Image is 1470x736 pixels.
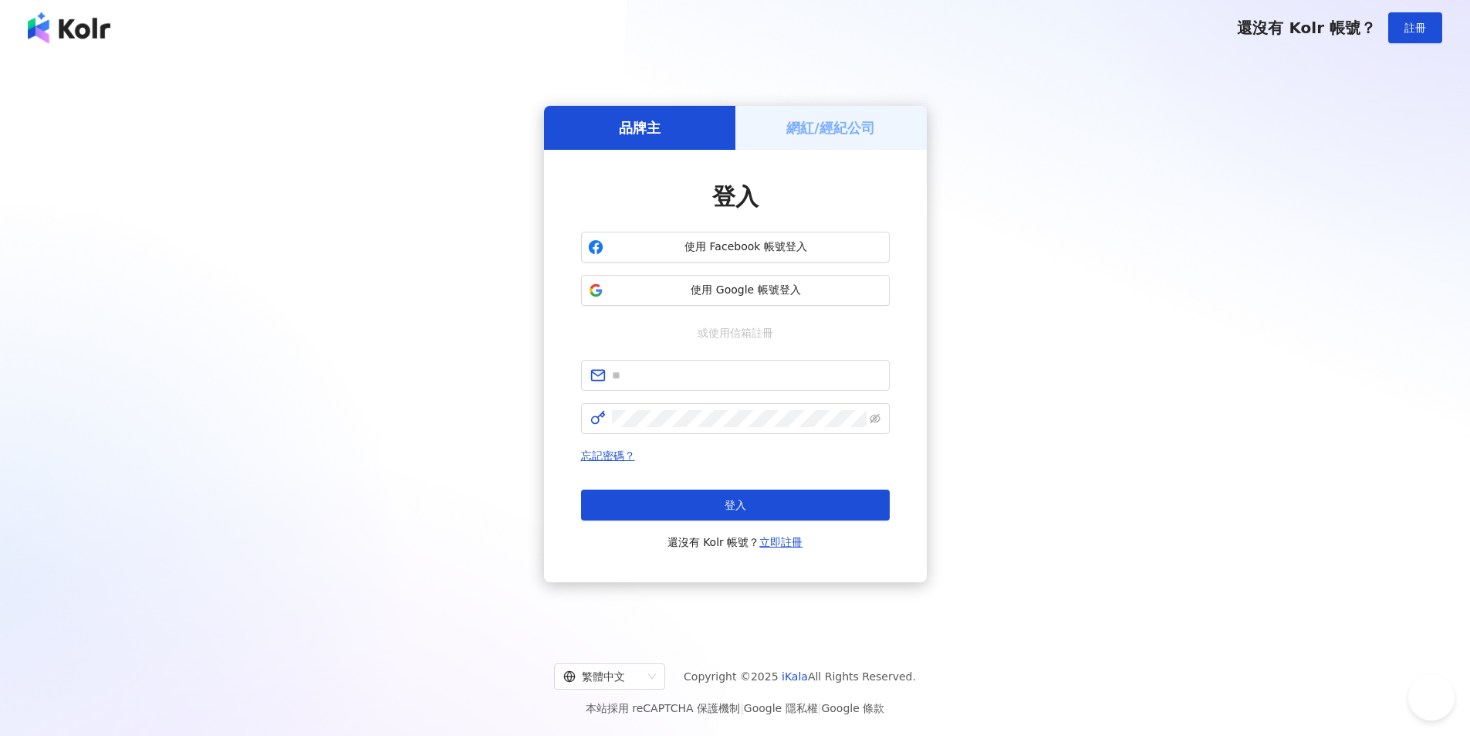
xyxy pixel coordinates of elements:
[581,275,890,306] button: 使用 Google 帳號登入
[712,183,759,210] span: 登入
[586,699,884,717] span: 本站採用 reCAPTCHA 保護機制
[667,533,803,551] span: 還沒有 Kolr 帳號？
[1237,19,1376,37] span: 還沒有 Kolr 帳號？
[725,499,746,511] span: 登入
[1404,22,1426,34] span: 註冊
[581,490,890,521] button: 登入
[1408,674,1455,721] iframe: Help Scout Beacon - Open
[786,118,875,137] h5: 網紅/經紀公司
[610,239,883,255] span: 使用 Facebook 帳號登入
[684,667,916,686] span: Copyright © 2025 All Rights Reserved.
[581,449,635,462] a: 忘記密碼？
[821,702,884,714] a: Google 條款
[818,702,822,714] span: |
[759,536,803,548] a: 立即註冊
[563,664,642,689] div: 繁體中文
[870,413,880,424] span: eye-invisible
[619,118,661,137] h5: 品牌主
[744,702,818,714] a: Google 隱私權
[610,283,883,298] span: 使用 Google 帳號登入
[740,702,744,714] span: |
[687,324,784,341] span: 或使用信箱註冊
[782,670,808,683] a: iKala
[28,12,110,43] img: logo
[581,232,890,263] button: 使用 Facebook 帳號登入
[1388,12,1442,43] button: 註冊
